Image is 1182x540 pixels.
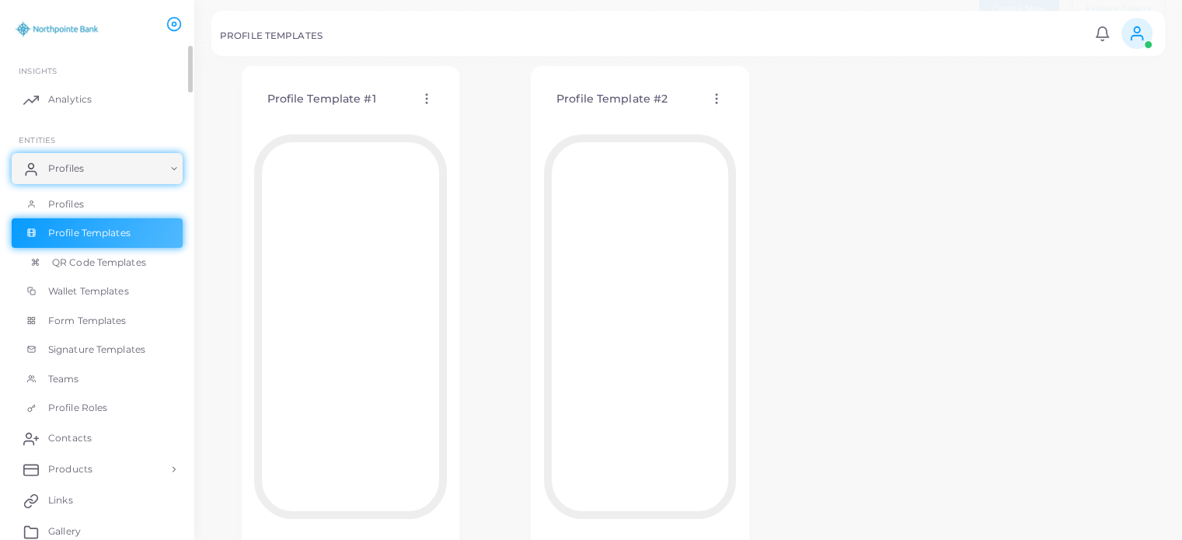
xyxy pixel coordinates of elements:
[556,92,668,106] h4: Profile Template #2
[267,92,376,106] h4: Profile Template #1
[48,284,129,298] span: Wallet Templates
[48,431,92,445] span: Contacts
[12,335,183,364] a: Signature Templates
[48,314,127,328] span: Form Templates
[48,162,84,176] span: Profiles
[19,135,55,145] span: ENTITIES
[12,218,183,248] a: Profile Templates
[48,524,81,538] span: Gallery
[48,92,92,106] span: Analytics
[48,197,84,211] span: Profiles
[12,423,183,454] a: Contacts
[220,30,323,41] h5: PROFILE TEMPLATES
[48,372,79,386] span: Teams
[14,15,100,44] img: logo
[12,190,183,219] a: Profiles
[19,66,57,75] span: INSIGHTS
[12,153,183,184] a: Profiles
[12,84,183,115] a: Analytics
[48,343,145,357] span: Signature Templates
[12,393,183,423] a: Profile Roles
[12,248,183,277] a: QR Code Templates
[12,485,183,516] a: Links
[12,277,183,306] a: Wallet Templates
[52,256,146,270] span: QR Code Templates
[48,401,107,415] span: Profile Roles
[48,462,92,476] span: Products
[48,226,131,240] span: Profile Templates
[12,364,183,394] a: Teams
[12,454,183,485] a: Products
[12,306,183,336] a: Form Templates
[48,493,73,507] span: Links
